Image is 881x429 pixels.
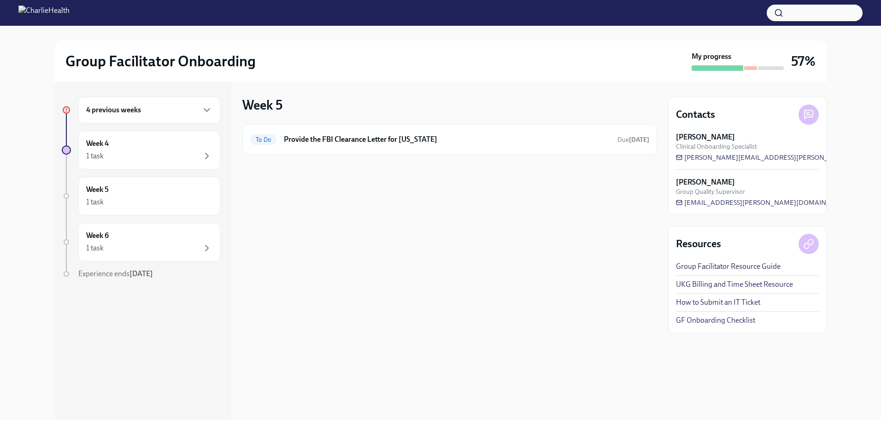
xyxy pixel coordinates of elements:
[676,261,781,272] a: Group Facilitator Resource Guide
[62,177,220,215] a: Week 51 task
[617,135,649,144] span: October 1st, 2025 10:00
[78,269,153,278] span: Experience ends
[250,132,649,147] a: To DoProvide the FBI Clearance Letter for [US_STATE]Due[DATE]
[86,105,141,115] h6: 4 previous weeks
[692,52,731,62] strong: My progress
[676,237,721,251] h4: Resources
[284,134,610,145] h6: Provide the FBI Clearance Letter for [US_STATE]
[242,97,282,113] h3: Week 5
[65,52,256,70] h2: Group Facilitator Onboarding
[676,132,735,142] strong: [PERSON_NAME]
[129,269,153,278] strong: [DATE]
[86,231,109,241] h6: Week 6
[676,198,852,207] a: [EMAIL_ADDRESS][PERSON_NAME][DOMAIN_NAME]
[791,53,816,70] h3: 57%
[676,142,757,151] span: Clinical Onboarding Specialist
[676,297,760,307] a: How to Submit an IT Ticket
[676,279,793,290] a: UKG Billing and Time Sheet Resource
[86,243,104,253] div: 1 task
[86,151,104,161] div: 1 task
[629,136,649,144] strong: [DATE]
[62,131,220,169] a: Week 41 task
[86,139,109,149] h6: Week 4
[676,315,755,325] a: GF Onboarding Checklist
[676,177,735,187] strong: [PERSON_NAME]
[86,185,109,195] h6: Week 5
[617,136,649,144] span: Due
[18,6,70,20] img: CharlieHealth
[78,97,220,123] div: 4 previous weeks
[250,136,276,143] span: To Do
[62,223,220,261] a: Week 61 task
[86,197,104,207] div: 1 task
[676,187,745,196] span: Group Quality Supervisor
[676,108,715,122] h4: Contacts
